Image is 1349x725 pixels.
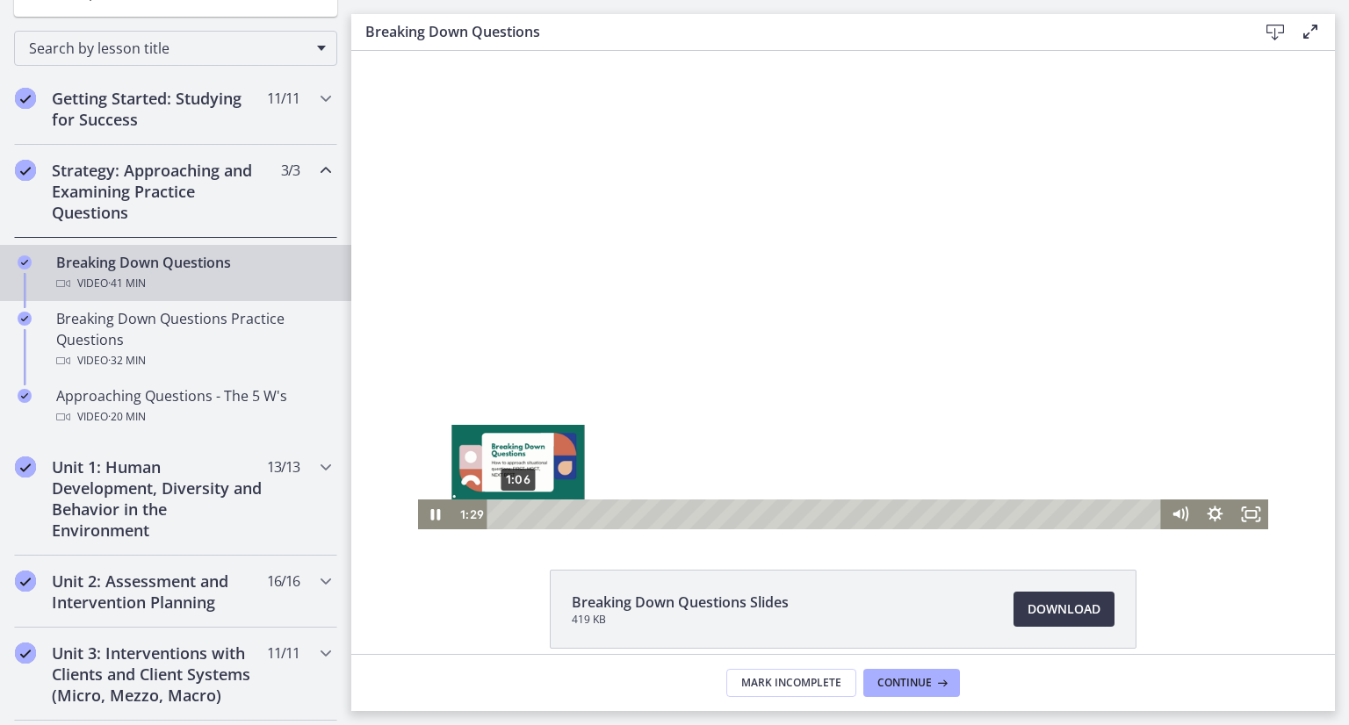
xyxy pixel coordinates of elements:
[52,88,266,130] h2: Getting Started: Studying for Success
[267,571,299,592] span: 16 / 16
[18,312,32,326] i: Completed
[56,350,330,371] div: Video
[267,88,299,109] span: 11 / 11
[847,449,882,478] button: Show settings menu
[351,51,1335,529] iframe: Video Lesson
[267,456,299,477] span: 13 / 13
[15,160,36,181] i: Completed
[52,571,266,613] h2: Unit 2: Assessment and Intervention Planning
[108,273,146,294] span: · 41 min
[14,31,337,66] div: Search by lesson title
[882,449,917,478] button: Fullscreen
[108,350,146,371] span: · 32 min
[365,21,1230,42] h3: Breaking Down Questions
[52,160,266,223] h2: Strategy: Approaching and Examining Practice Questions
[877,676,932,690] span: Continue
[1014,592,1115,627] a: Download
[56,252,330,294] div: Breaking Down Questions
[726,669,856,697] button: Mark Incomplete
[572,592,789,613] span: Breaking Down Questions Slides
[56,385,330,427] div: Approaching Questions - The 5 W's
[108,406,146,427] span: · 20 min
[52,456,266,541] h2: Unit 1: Human Development, Diversity and Behavior in the Environment
[18,255,32,269] i: Completed
[811,449,846,478] button: Mute
[741,676,841,690] span: Mark Incomplete
[18,389,32,403] i: Completed
[52,642,266,706] h2: Unit 3: Interventions with Clients and Client Systems (Micro, Mezzo, Macro)
[15,88,36,109] i: Completed
[863,669,960,697] button: Continue
[56,308,330,371] div: Breaking Down Questions Practice Questions
[56,406,330,427] div: Video
[15,456,36,477] i: Completed
[56,273,330,294] div: Video
[29,39,308,58] span: Search by lesson title
[1028,599,1100,620] span: Download
[15,571,36,592] i: Completed
[267,642,299,664] span: 11 / 11
[15,642,36,664] i: Completed
[281,160,299,181] span: 3 / 3
[572,613,789,627] span: 419 KB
